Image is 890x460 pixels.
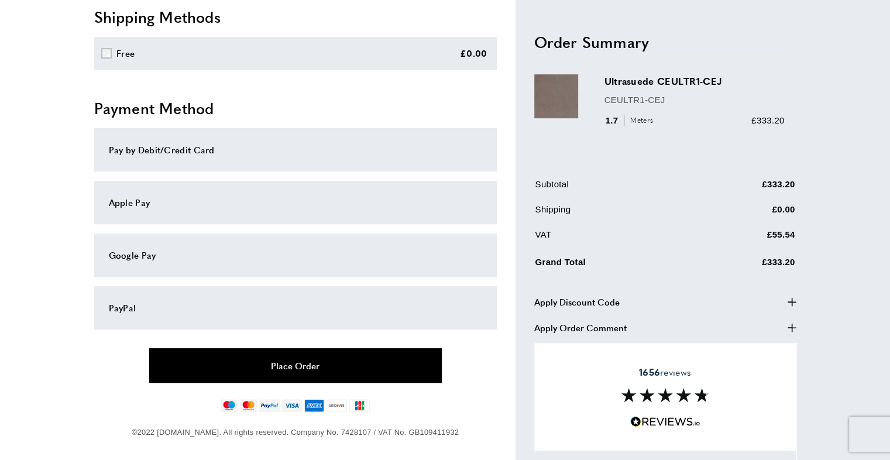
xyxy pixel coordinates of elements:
span: Meters [624,115,656,126]
div: 1.7 [604,114,658,128]
td: £0.00 [693,202,795,225]
td: Shipping [535,202,692,225]
img: mastercard [240,399,257,412]
p: CEULTR1-CEJ [604,93,785,107]
td: Grand Total [535,253,692,278]
img: discover [327,399,347,412]
span: reviews [639,366,691,378]
td: £333.20 [693,177,795,200]
span: ©2022 [DOMAIN_NAME]. All rights reserved. Company No. 7428107 / VAT No. GB109411932 [132,428,459,437]
h3: Ultrasuede CEULTR1-CEJ [604,75,785,88]
strong: 1656 [639,365,660,379]
div: Pay by Debit/Credit Card [109,143,482,157]
span: Apply Discount Code [534,295,620,309]
h2: Payment Method [94,98,497,119]
img: visa [282,399,301,412]
div: £0.00 [460,46,487,60]
img: Ultrasuede CEULTR1-CEJ [534,75,578,119]
div: PayPal [109,301,482,315]
h2: Shipping Methods [94,6,497,28]
span: Apply Order Comment [534,321,627,335]
img: paypal [259,399,280,412]
td: £55.54 [693,228,795,250]
img: Reviews.io 5 stars [630,416,700,427]
button: Place Order [149,348,442,383]
span: £333.20 [751,115,784,125]
img: maestro [221,399,238,412]
div: Google Pay [109,248,482,262]
img: Reviews section [621,388,709,402]
h2: Order Summary [534,32,796,53]
td: Subtotal [535,177,692,200]
div: Apple Pay [109,195,482,210]
div: Free [116,46,135,60]
img: american-express [304,399,325,412]
td: £333.20 [693,253,795,278]
td: VAT [535,228,692,250]
img: jcb [349,399,370,412]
